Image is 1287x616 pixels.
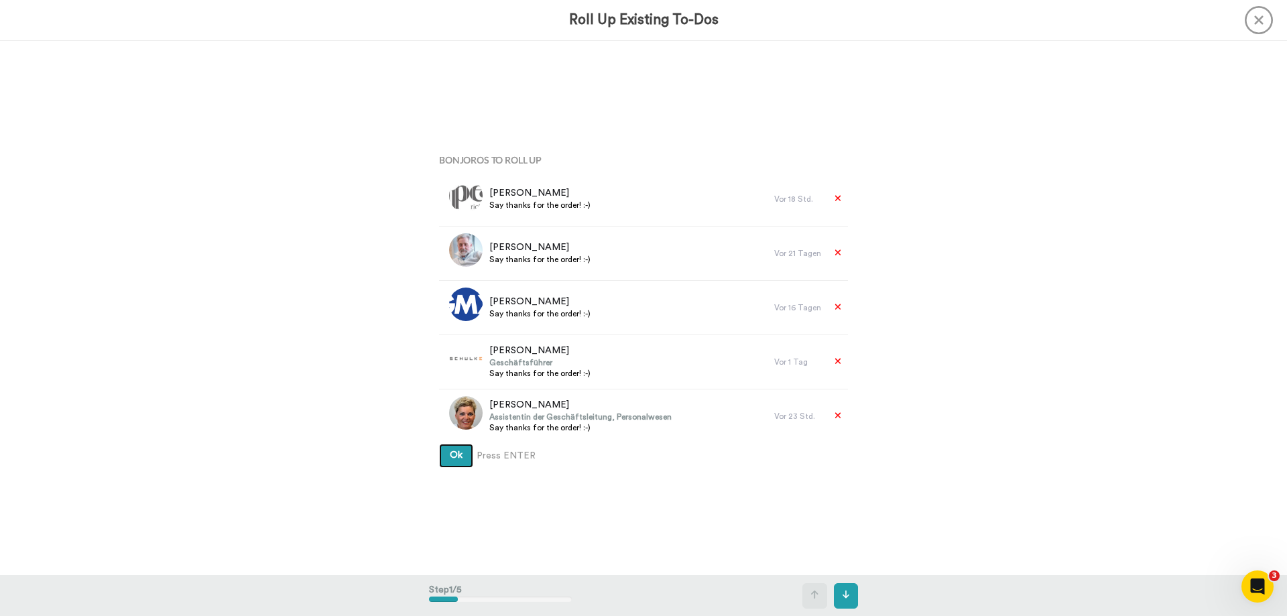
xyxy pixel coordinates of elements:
[449,288,483,321] img: 2601840d-f076-45a7-becd-331cfbf630fa.png
[774,248,821,259] div: Vor 21 Tagen
[477,449,536,463] span: Press ENTER
[449,342,483,375] img: 1dcc0821-9023-42b9-b4d3-3bbf0a24d934.png
[450,450,463,460] span: Ok
[489,412,672,422] span: Assistentin der Geschäftsleitung, Personalwesen
[489,186,591,200] span: [PERSON_NAME]
[449,396,483,430] img: 6e8f16d7-7325-463d-bf1b-af2ffebb734d.jpg
[489,241,591,254] span: [PERSON_NAME]
[774,302,821,313] div: Vor 16 Tagen
[489,200,591,210] span: Say thanks for the order! :-)
[449,179,483,212] img: 2664b1db-c17c-4057-92d5-21b1895bc6ba.jpg
[1269,570,1280,581] span: 3
[429,576,572,615] div: Step 1 / 5
[569,12,719,27] h3: Roll Up Existing To-Dos
[439,444,473,468] button: Ok
[1241,570,1274,603] iframe: Intercom live chat
[489,398,672,412] span: [PERSON_NAME]
[489,357,591,368] span: Geschäftsführer
[774,194,821,204] div: Vor 18 Std.
[489,368,591,379] span: Say thanks for the order! :-)
[489,422,672,433] span: Say thanks for the order! :-)
[489,295,591,308] span: [PERSON_NAME]
[774,357,821,367] div: Vor 1 Tag
[449,233,483,267] img: 06ba6a86-0b8e-4467-9b66-9306b33d877d.jpg
[774,411,821,422] div: Vor 23 Std.
[439,155,848,165] h4: Bonjoros To Roll Up
[489,308,591,319] span: Say thanks for the order! :-)
[489,344,591,357] span: [PERSON_NAME]
[489,254,591,265] span: Say thanks for the order! :-)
